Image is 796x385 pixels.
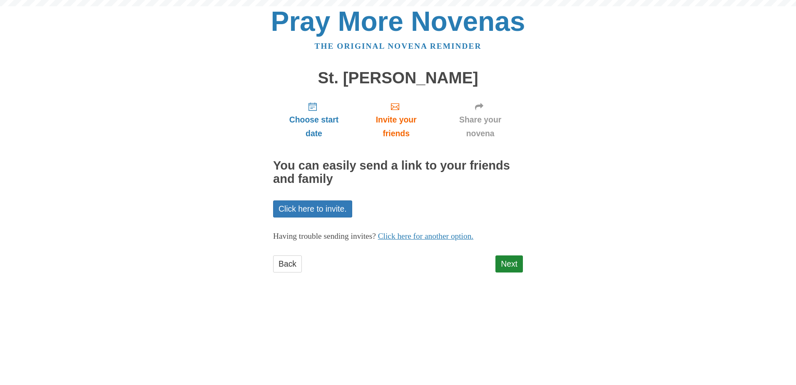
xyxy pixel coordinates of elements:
[495,255,523,272] a: Next
[273,159,523,186] h2: You can easily send a link to your friends and family
[355,95,438,145] a: Invite your friends
[273,232,376,240] span: Having trouble sending invites?
[273,69,523,87] h1: St. [PERSON_NAME]
[378,232,474,240] a: Click here for another option.
[446,113,515,140] span: Share your novena
[281,113,346,140] span: Choose start date
[273,200,352,217] a: Click here to invite.
[315,42,482,50] a: The original novena reminder
[363,113,429,140] span: Invite your friends
[438,95,523,145] a: Share your novena
[271,6,525,37] a: Pray More Novenas
[273,95,355,145] a: Choose start date
[273,255,302,272] a: Back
